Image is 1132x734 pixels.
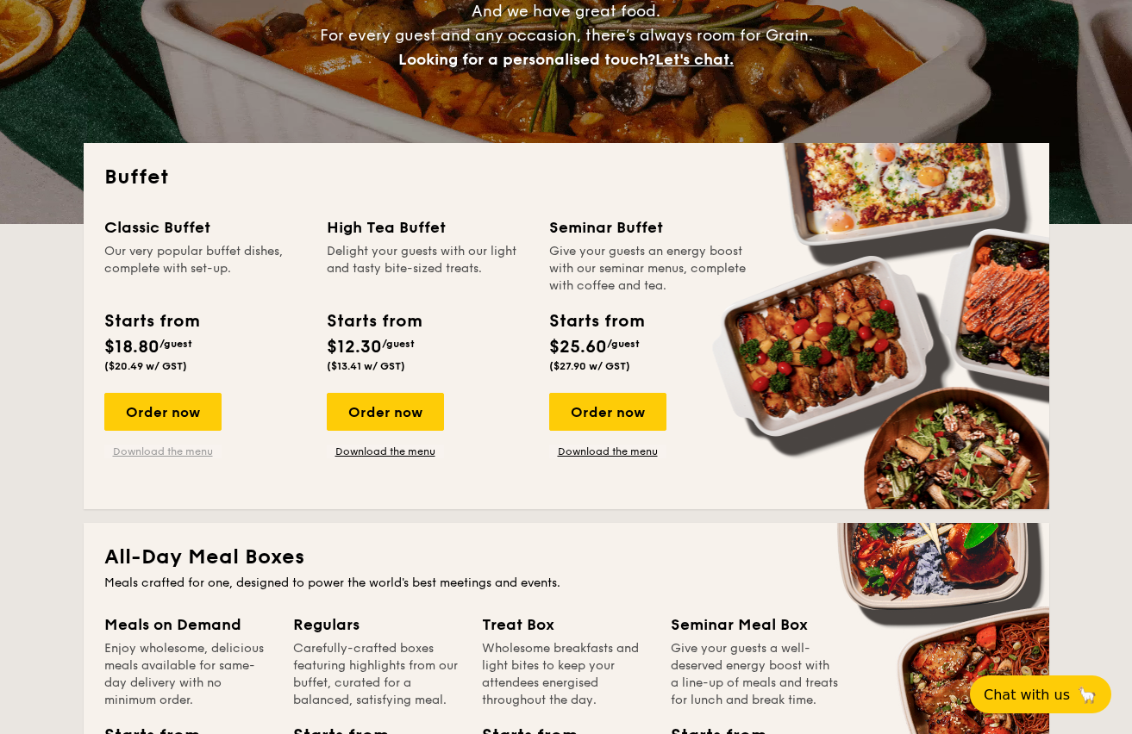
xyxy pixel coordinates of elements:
[398,50,655,69] span: Looking for a personalised touch?
[1077,685,1098,705] span: 🦙
[327,243,528,295] div: Delight your guests with our light and tasty bite-sized treats.
[549,308,643,334] div: Starts from
[327,445,444,458] a: Download the menu
[549,215,751,239] div: Seminar Buffet
[104,613,272,637] div: Meals on Demand
[671,613,839,637] div: Seminar Meal Box
[671,640,839,709] div: Give your guests a well-deserved energy boost with a line-up of meals and treats for lunch and br...
[104,337,159,358] span: $18.80
[549,445,666,458] a: Download the menu
[104,445,222,458] a: Download the menu
[327,393,444,431] div: Order now
[159,338,192,350] span: /guest
[382,338,415,350] span: /guest
[327,215,528,239] div: High Tea Buffet
[549,393,666,431] div: Order now
[549,337,607,358] span: $25.60
[104,640,272,709] div: Enjoy wholesome, delicious meals available for same-day delivery with no minimum order.
[327,337,382,358] span: $12.30
[482,640,650,709] div: Wholesome breakfasts and light bites to keep your attendees energised throughout the day.
[104,308,198,334] div: Starts from
[327,308,421,334] div: Starts from
[327,360,405,372] span: ($13.41 w/ GST)
[104,575,1029,592] div: Meals crafted for one, designed to power the world's best meetings and events.
[549,360,630,372] span: ($27.90 w/ GST)
[607,338,640,350] span: /guest
[293,640,461,709] div: Carefully-crafted boxes featuring highlights from our buffet, curated for a balanced, satisfying ...
[104,544,1029,571] h2: All-Day Meal Boxes
[104,164,1029,191] h2: Buffet
[104,243,306,295] div: Our very popular buffet dishes, complete with set-up.
[549,243,751,295] div: Give your guests an energy boost with our seminar menus, complete with coffee and tea.
[655,50,734,69] span: Let's chat.
[104,393,222,431] div: Order now
[984,687,1070,703] span: Chat with us
[104,215,306,239] div: Classic Buffet
[482,613,650,637] div: Treat Box
[970,675,1111,713] button: Chat with us🦙
[320,2,813,69] span: And we have great food. For every guest and any occasion, there’s always room for Grain.
[104,360,187,372] span: ($20.49 w/ GST)
[293,613,461,637] div: Regulars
